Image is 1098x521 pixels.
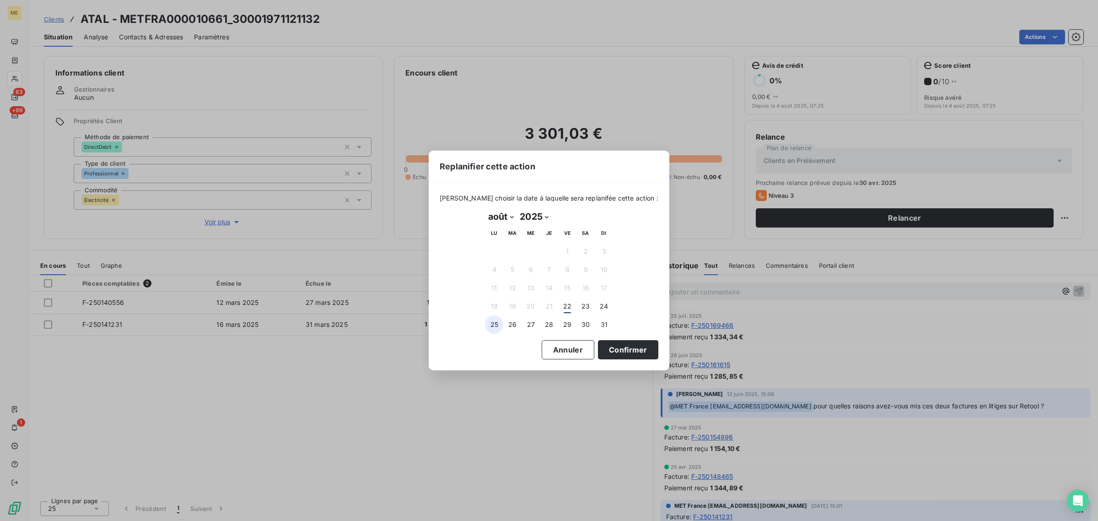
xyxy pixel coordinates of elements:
div: Open Intercom Messenger [1067,490,1089,512]
button: 13 [522,279,540,297]
th: samedi [576,224,595,242]
button: 16 [576,279,595,297]
button: 2 [576,242,595,260]
button: 9 [576,260,595,279]
th: vendredi [558,224,576,242]
span: [PERSON_NAME] choisir la date à laquelle sera replanifée cette action : [440,194,658,203]
th: dimanche [595,224,613,242]
th: jeudi [540,224,558,242]
button: 1 [558,242,576,260]
button: 14 [540,279,558,297]
button: 22 [558,297,576,315]
button: 15 [558,279,576,297]
button: 29 [558,315,576,334]
button: 12 [503,279,522,297]
span: Replanifier cette action [440,160,535,173]
button: 30 [576,315,595,334]
button: Confirmer [598,340,658,359]
button: 26 [503,315,522,334]
button: 17 [595,279,613,297]
button: 23 [576,297,595,315]
button: 24 [595,297,613,315]
button: 18 [485,297,503,315]
button: 21 [540,297,558,315]
button: 6 [522,260,540,279]
button: 25 [485,315,503,334]
button: 10 [595,260,613,279]
button: 7 [540,260,558,279]
th: lundi [485,224,503,242]
button: 31 [595,315,613,334]
button: 4 [485,260,503,279]
button: 28 [540,315,558,334]
button: 19 [503,297,522,315]
button: Annuler [542,340,594,359]
button: 27 [522,315,540,334]
button: 8 [558,260,576,279]
button: 5 [503,260,522,279]
button: 3 [595,242,613,260]
button: 20 [522,297,540,315]
th: mardi [503,224,522,242]
th: mercredi [522,224,540,242]
button: 11 [485,279,503,297]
